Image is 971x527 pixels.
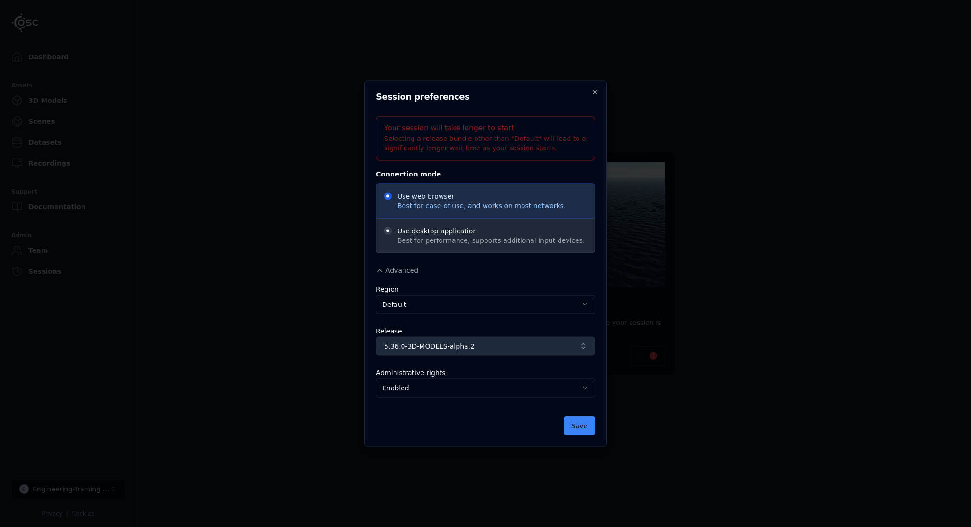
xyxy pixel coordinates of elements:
h2: Session preferences [376,92,595,101]
legend: Connection mode [376,168,441,179]
span: Best for performance, supports additional input devices. [397,235,585,245]
span: Best for ease-of-use, and works on most networks. [397,201,566,210]
h5: Your session will take longer to start [384,124,587,131]
label: Administrative rights [376,369,446,376]
span: Use web browser [397,191,566,201]
span: Use desktop application [376,218,595,253]
span: Use web browser [376,183,595,218]
div: Selecting a release bundle other than "Default" will lead to a significantly longer wait time as ... [384,133,587,152]
span: 5.36.0-3D-MODELS-alpha.2 [384,341,576,351]
button: Advanced [376,265,418,275]
button: Save [564,416,595,435]
span: Use desktop application [397,226,585,235]
span: Advanced [385,266,418,274]
label: Region [376,285,399,293]
label: Release [376,327,402,334]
